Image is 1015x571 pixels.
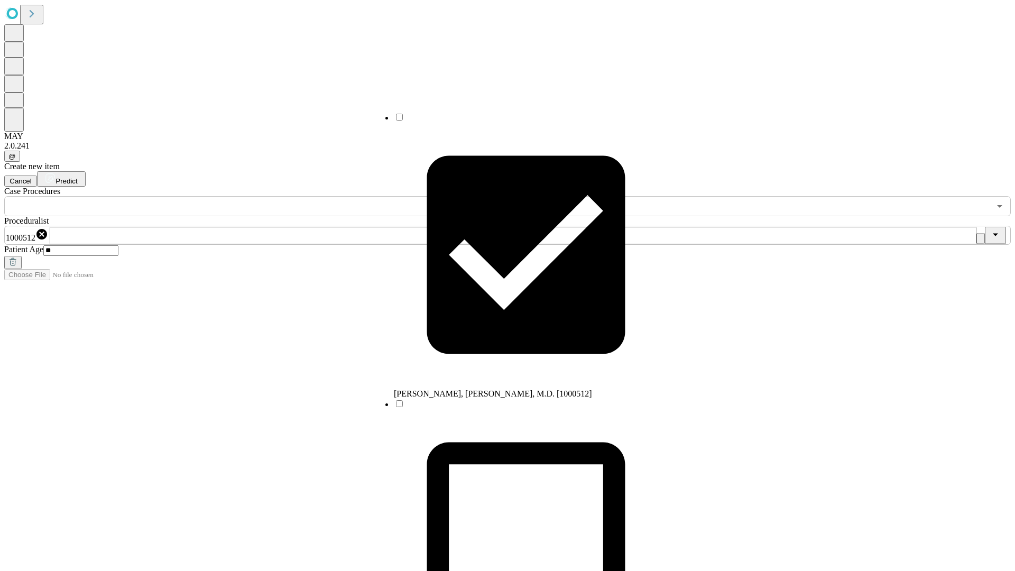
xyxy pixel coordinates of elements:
[4,176,37,187] button: Cancel
[10,177,32,185] span: Cancel
[6,233,35,242] span: 1000512
[394,389,592,398] span: [PERSON_NAME], [PERSON_NAME], M.D. [1000512]
[4,132,1011,141] div: MAY
[56,177,77,185] span: Predict
[8,152,16,160] span: @
[4,187,60,196] span: Scheduled Procedure
[4,151,20,162] button: @
[37,171,86,187] button: Predict
[4,245,43,254] span: Patient Age
[6,228,48,243] div: 1000512
[4,162,60,171] span: Create new item
[4,216,49,225] span: Proceduralist
[992,199,1007,214] button: Open
[985,227,1006,244] button: Close
[4,141,1011,151] div: 2.0.241
[976,233,985,244] button: Clear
